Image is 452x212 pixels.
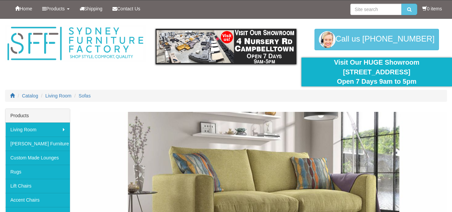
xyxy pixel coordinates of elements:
[5,25,146,62] img: Sydney Furniture Factory
[5,151,70,165] a: Custom Made Lounges
[117,6,140,11] span: Contact Us
[422,5,442,12] li: 0 items
[306,58,447,86] div: Visit Our HUGE Showroom [STREET_ADDRESS] Open 7 Days 9am to 5pm
[75,0,108,17] a: Shipping
[156,29,296,64] img: showroom.gif
[5,179,70,193] a: Lift Chairs
[107,0,145,17] a: Contact Us
[22,93,38,98] a: Catalog
[46,93,72,98] a: Living Room
[350,4,401,15] input: Site search
[5,165,70,179] a: Rugs
[5,123,70,137] a: Living Room
[5,109,70,123] div: Products
[5,193,70,207] a: Accent Chairs
[20,6,32,11] span: Home
[84,6,103,11] span: Shipping
[79,93,91,98] a: Sofas
[10,0,37,17] a: Home
[46,6,65,11] span: Products
[5,137,70,151] a: [PERSON_NAME] Furniture
[37,0,74,17] a: Products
